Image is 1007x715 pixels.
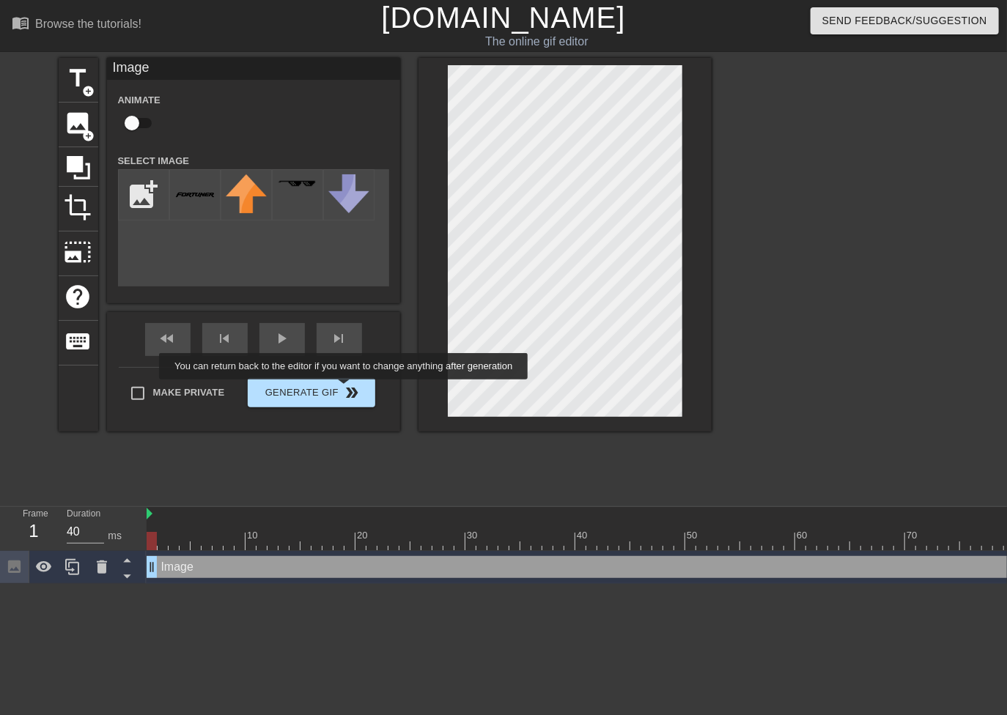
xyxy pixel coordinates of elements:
label: Duration [67,510,100,519]
span: skip_previous [216,330,234,347]
div: Frame [12,507,56,549]
span: help [64,283,92,311]
a: [DOMAIN_NAME] [381,1,625,34]
span: image [64,109,92,137]
span: Make Private [153,385,225,400]
span: crop [64,193,92,221]
div: 20 [357,528,370,543]
div: 70 [907,528,920,543]
button: Generate Gif [248,378,375,407]
span: double_arrow [343,384,361,401]
span: keyboard [64,327,92,355]
span: Send Feedback/Suggestion [822,12,987,30]
span: skip_next [331,330,348,347]
label: Animate [118,93,161,108]
a: Browse the tutorials! [12,14,141,37]
img: downvote.png [328,174,369,213]
div: 30 [467,528,480,543]
div: The online gif editor [343,33,731,51]
span: title [64,64,92,92]
span: fast_rewind [159,330,177,347]
span: add_circle [83,85,95,97]
button: Send Feedback/Suggestion [811,7,999,34]
div: 40 [577,528,590,543]
div: 50 [687,528,700,543]
span: Generate Gif [254,384,369,401]
img: P1ndd-toyota-fortuner-logo-vector.png [174,174,215,215]
span: menu_book [12,14,29,32]
label: Select Image [118,154,190,168]
span: photo_size_select_large [64,238,92,266]
div: Image [107,58,400,80]
span: play_arrow [273,330,291,347]
div: 1 [23,518,45,544]
div: 10 [247,528,260,543]
span: add_circle [83,130,95,142]
div: ms [108,528,122,544]
span: drag_handle [144,560,159,574]
img: upvote.png [226,174,267,213]
div: 60 [797,528,810,543]
img: deal-with-it.png [277,179,318,188]
div: Browse the tutorials! [35,18,141,30]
